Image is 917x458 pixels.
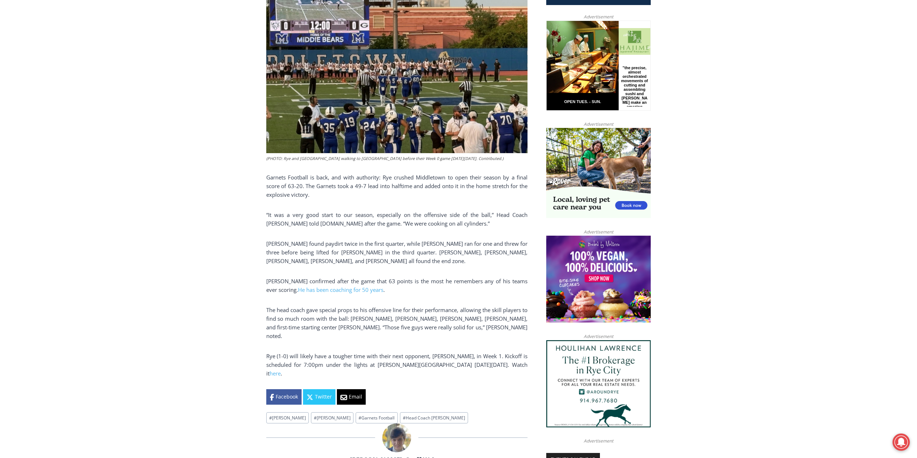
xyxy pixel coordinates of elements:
a: Email [337,389,366,404]
span: Advertisement [577,333,620,340]
a: here [270,370,281,377]
a: Intern @ [DOMAIN_NAME] [173,70,349,90]
p: [PERSON_NAME] found paydirt twice in the first quarter, while [PERSON_NAME] ran for one and threw... [266,239,528,265]
div: "[PERSON_NAME] and I covered the [DATE] Parade, which was a really eye opening experience as I ha... [182,0,340,70]
img: Baked by Melissa [546,236,651,323]
a: Twitter [303,389,335,404]
div: "the precise, almost orchestrated movements of cutting and assembling sushi and [PERSON_NAME] mak... [74,45,102,86]
a: #[PERSON_NAME] [266,412,309,423]
p: The head coach gave special props to his offensive line for their performance, allowing the skill... [266,306,528,340]
a: #[PERSON_NAME] [311,412,353,423]
span: Advertisement [577,228,620,235]
p: Garnets Football is back, and with authority: Rye crushed Middletown to open their season by a fi... [266,173,528,199]
a: Open Tues. - Sun. [PHONE_NUMBER] [0,72,72,90]
span: Advertisement [577,121,620,128]
p: “It was a very good start to our season, especially on the offensive side of the ball,” Head Coac... [266,210,528,228]
img: Houlihan Lawrence The #1 Brokerage in Rye City [546,340,651,427]
span: Intern @ [DOMAIN_NAME] [188,72,334,88]
span: Open Tues. - Sun. [PHONE_NUMBER] [2,74,71,102]
p: [PERSON_NAME] confirmed after the game that 63 points is the most he remembers any of his teams e... [266,277,528,294]
span: # [359,415,361,421]
span: # [403,415,406,421]
a: #Head Coach [PERSON_NAME] [400,412,468,423]
figcaption: (PHOTO: Rye and [GEOGRAPHIC_DATA] walking to [GEOGRAPHIC_DATA] before their Week 0 game [DATE][DA... [266,155,528,162]
span: # [269,415,272,421]
span: Advertisement [577,437,620,444]
span: # [314,415,317,421]
a: #Garnets Football [356,412,397,423]
p: Rye (1-0) will likely have a tougher time with their next opponent, [PERSON_NAME], in Week 1. Kic... [266,352,528,378]
a: Facebook [266,389,302,404]
img: (PHOTO: MyRye.com 2024 Head Intern, Editor and now Staff Writer Charlie Morris. Contributed.)Char... [382,423,411,452]
a: He has been coaching for 50 years [298,286,383,293]
span: Advertisement [577,13,620,20]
